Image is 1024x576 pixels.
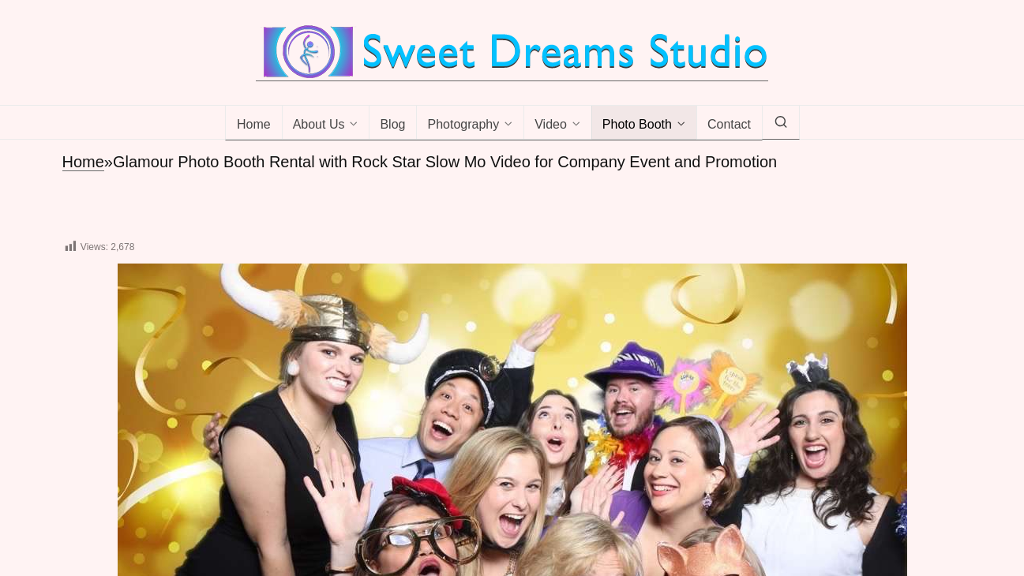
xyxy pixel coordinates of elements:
span: Glamour Photo Booth Rental with Rock Star Slow Mo Video for Company Event and Promotion [113,153,777,170]
nav: breadcrumbs [62,151,962,173]
span: » [104,153,113,170]
a: Home [62,153,104,171]
span: Photo Booth [602,118,672,133]
a: Video [523,106,592,140]
a: Blog [369,106,417,140]
a: Home [225,106,283,140]
span: Home [237,118,271,133]
span: 2,678 [111,241,134,252]
span: Blog [380,118,405,133]
span: Photography [427,118,499,133]
a: About Us [282,106,370,140]
span: Video [535,118,567,133]
a: Photo Booth [591,106,697,140]
span: Contact [707,118,751,133]
span: About Us [293,118,345,133]
a: Contact [696,106,763,140]
a: Photography [416,106,524,140]
span: Views: [81,241,108,252]
img: Best Wedding Event Photography Photo Booth Videography NJ NY [256,24,768,80]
